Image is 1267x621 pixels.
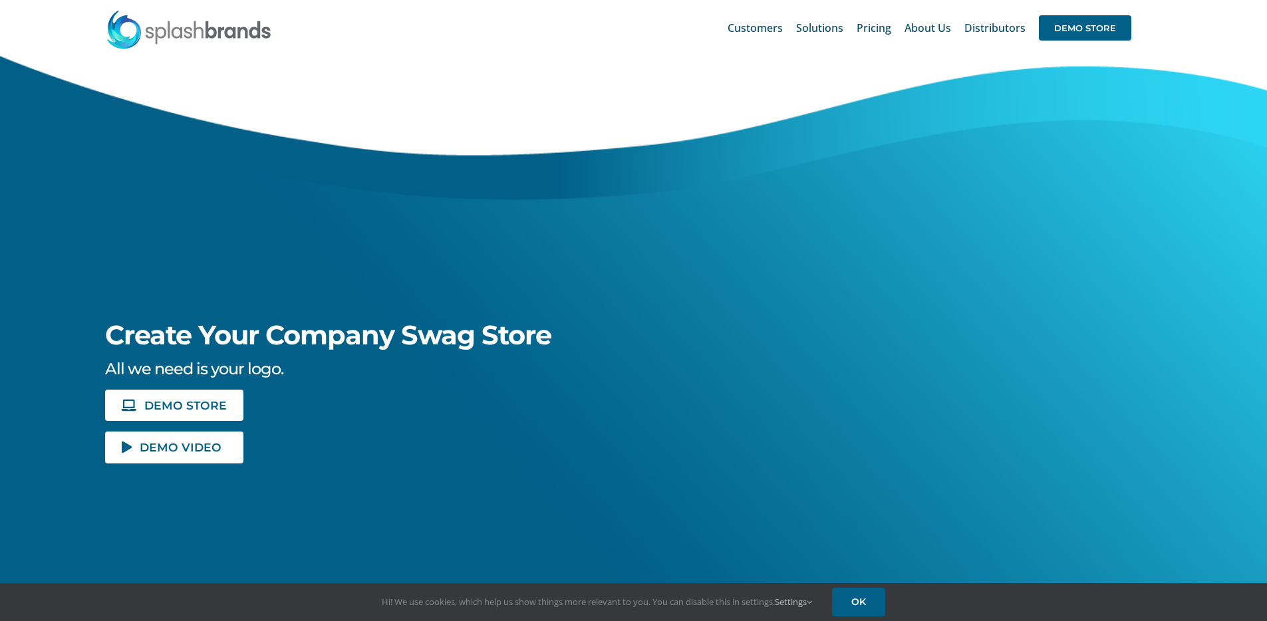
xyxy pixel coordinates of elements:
span: Create Your Company Swag Store [105,318,551,351]
span: DEMO STORE [144,400,227,411]
a: Distributors [964,7,1026,49]
a: DEMO STORE [105,390,243,421]
span: About Us [905,23,951,33]
img: SplashBrands.com Logo [106,9,272,49]
a: Settings [775,596,812,608]
a: Pricing [857,7,891,49]
span: Solutions [796,23,843,33]
span: DEMO STORE [1039,15,1131,41]
span: Pricing [857,23,891,33]
span: Distributors [964,23,1026,33]
span: Hi! We use cookies, which help us show things more relevant to you. You can disable this in setti... [382,596,812,608]
a: OK [832,588,885,616]
a: DEMO STORE [1039,7,1131,49]
a: Customers [728,7,783,49]
span: Customers [728,23,783,33]
nav: Main Menu [728,7,1131,49]
span: All we need is your logo. [105,359,283,378]
span: DEMO VIDEO [140,441,221,453]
